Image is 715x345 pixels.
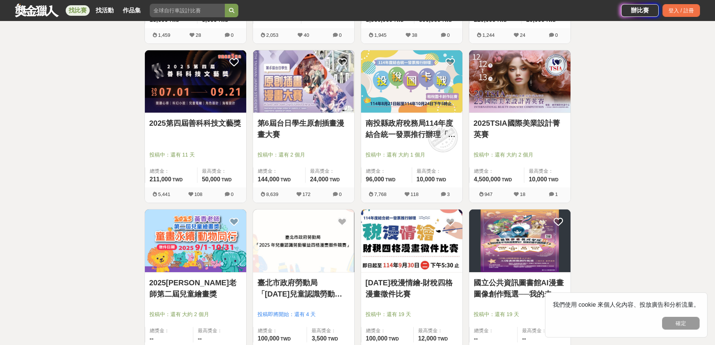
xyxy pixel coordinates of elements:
[280,177,291,182] span: TWD
[149,310,242,318] span: 投稿中：還有 大約 2 個月
[149,151,242,159] span: 投稿中：還有 11 天
[150,4,225,17] input: 全球自行車設計比賽
[231,32,233,38] span: 0
[158,32,170,38] span: 1,459
[304,32,309,38] span: 40
[385,177,395,182] span: TWD
[280,336,291,342] span: TWD
[553,301,700,308] span: 我們使用 cookie 來個人化內容、投放廣告和分析流量。
[150,335,154,342] span: --
[366,167,407,175] span: 總獎金：
[253,209,354,272] img: Cover Image
[330,177,340,182] span: TWD
[485,191,493,197] span: 947
[418,335,437,342] span: 12,000
[145,50,246,113] img: Cover Image
[253,50,354,113] img: Cover Image
[388,336,399,342] span: TWD
[520,191,525,197] span: 18
[149,118,242,129] a: 2025第四屆善科科技文藝獎
[258,327,303,334] span: 總獎金：
[150,327,189,334] span: 總獎金：
[522,335,526,342] span: --
[529,167,566,175] span: 最高獎金：
[474,118,566,140] a: 2025TSIA國際美業設計菁英賽
[266,32,278,38] span: 2,053
[621,4,659,17] a: 辦比賽
[417,176,435,182] span: 10,000
[361,209,462,273] a: Cover Image
[312,335,327,342] span: 3,500
[93,5,117,16] a: 找活動
[366,277,458,300] a: [DATE]稅漫情繪-財稅四格漫畫徵件比賽
[258,167,301,175] span: 總獎金：
[474,167,519,175] span: 總獎金：
[438,336,448,342] span: TWD
[374,191,387,197] span: 7,768
[312,327,349,334] span: 最高獎金：
[172,177,182,182] span: TWD
[361,209,462,272] img: Cover Image
[548,177,558,182] span: TWD
[198,327,242,334] span: 最高獎金：
[436,177,446,182] span: TWD
[555,191,558,197] span: 1
[150,176,172,182] span: 211,000
[339,191,342,197] span: 0
[469,209,570,272] img: Cover Image
[158,191,170,197] span: 5,441
[366,118,458,140] a: 南投縣政府稅務局114年度結合統一發票推行辦理「投稅圖卡戰」租稅圖卡創作比賽
[662,4,700,17] div: 登入 / 註冊
[474,277,566,300] a: 國立公共資訊圖書館AI漫畫圖像創作甄選──我的未來職業想像
[447,191,450,197] span: 3
[120,5,144,16] a: 作品集
[361,50,462,113] img: Cover Image
[258,176,280,182] span: 144,000
[257,310,350,318] span: 投稿即將開始：還有 4 天
[145,209,246,273] a: Cover Image
[231,191,233,197] span: 0
[196,32,201,38] span: 28
[328,336,338,342] span: TWD
[150,167,193,175] span: 總獎金：
[417,167,458,175] span: 最高獎金：
[149,277,242,300] a: 2025[PERSON_NAME]老師第二屆兒童繪畫獎
[474,327,513,334] span: 總獎金：
[202,167,242,175] span: 最高獎金：
[366,335,388,342] span: 100,000
[66,5,90,16] a: 找比賽
[266,191,278,197] span: 8,639
[253,209,354,273] a: Cover Image
[303,191,311,197] span: 172
[310,176,328,182] span: 24,000
[257,151,350,159] span: 投稿中：還有 2 個月
[339,32,342,38] span: 0
[520,32,525,38] span: 24
[469,209,570,273] a: Cover Image
[310,167,350,175] span: 最高獎金：
[202,176,220,182] span: 50,000
[366,176,384,182] span: 96,000
[447,32,450,38] span: 0
[474,335,478,342] span: --
[412,32,417,38] span: 38
[474,176,501,182] span: 4,500,000
[418,327,458,334] span: 最高獎金：
[374,32,387,38] span: 1,945
[366,310,458,318] span: 投稿中：還有 19 天
[474,310,566,318] span: 投稿中：還有 19 天
[257,277,350,300] a: 臺北市政府勞動局「[DATE]兒童認識勞動權益四格漫畫徵件競賽」
[257,118,350,140] a: 第6屆台日學生原創插畫漫畫大賽
[194,191,203,197] span: 108
[411,191,419,197] span: 118
[145,209,246,272] img: Cover Image
[529,176,547,182] span: 10,000
[469,50,570,113] img: Cover Image
[662,317,700,330] button: 確定
[482,32,495,38] span: 1,244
